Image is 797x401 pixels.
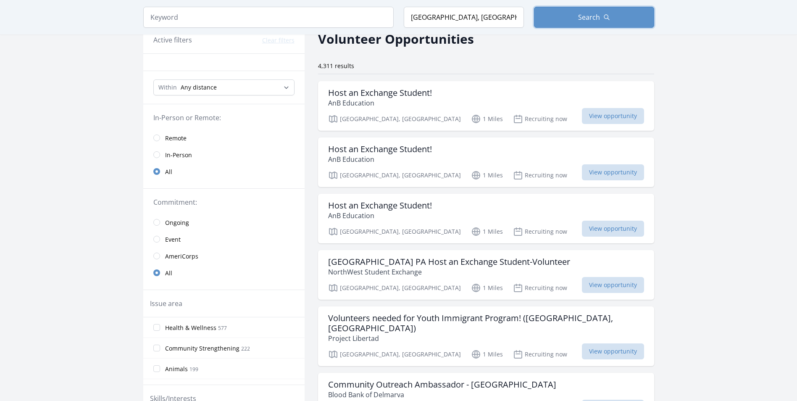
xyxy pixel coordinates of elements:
[153,113,295,123] legend: In-Person or Remote:
[328,170,461,180] p: [GEOGRAPHIC_DATA], [GEOGRAPHIC_DATA]
[328,349,461,359] p: [GEOGRAPHIC_DATA], [GEOGRAPHIC_DATA]
[582,221,644,237] span: View opportunity
[328,257,570,267] h3: [GEOGRAPHIC_DATA] PA Host an Exchange Student-Volunteer
[143,231,305,248] a: Event
[471,283,503,293] p: 1 Miles
[513,349,567,359] p: Recruiting now
[165,269,172,277] span: All
[582,277,644,293] span: View opportunity
[241,345,250,352] span: 222
[143,264,305,281] a: All
[165,252,198,261] span: AmeriCorps
[218,324,227,332] span: 577
[328,211,432,221] p: AnB Education
[328,380,556,390] h3: Community Outreach Ambassador - [GEOGRAPHIC_DATA]
[153,324,160,331] input: Health & Wellness 577
[165,134,187,142] span: Remote
[153,79,295,95] select: Search Radius
[165,168,172,176] span: All
[513,170,567,180] p: Recruiting now
[534,7,654,28] button: Search
[143,214,305,231] a: Ongoing
[153,365,160,372] input: Animals 199
[578,12,600,22] span: Search
[328,144,432,154] h3: Host an Exchange Student!
[328,333,644,343] p: Project Libertad
[513,227,567,237] p: Recruiting now
[143,163,305,180] a: All
[318,250,654,300] a: [GEOGRAPHIC_DATA] PA Host an Exchange Student-Volunteer NorthWest Student Exchange [GEOGRAPHIC_DA...
[471,227,503,237] p: 1 Miles
[582,343,644,359] span: View opportunity
[328,114,461,124] p: [GEOGRAPHIC_DATA], [GEOGRAPHIC_DATA]
[153,35,192,45] h3: Active filters
[150,298,182,309] legend: Issue area
[404,7,524,28] input: Location
[328,98,432,108] p: AnB Education
[582,164,644,180] span: View opportunity
[328,390,556,400] p: Blood Bank of Delmarva
[165,324,216,332] span: Health & Wellness
[153,197,295,207] legend: Commitment:
[328,313,644,333] h3: Volunteers needed for Youth Immigrant Program! ([GEOGRAPHIC_DATA], [GEOGRAPHIC_DATA])
[165,151,192,159] span: In-Person
[318,194,654,243] a: Host an Exchange Student! AnB Education [GEOGRAPHIC_DATA], [GEOGRAPHIC_DATA] 1 Miles Recruiting n...
[328,283,461,293] p: [GEOGRAPHIC_DATA], [GEOGRAPHIC_DATA]
[582,108,644,124] span: View opportunity
[328,154,432,164] p: AnB Education
[165,365,188,373] span: Animals
[153,345,160,351] input: Community Strengthening 222
[328,88,432,98] h3: Host an Exchange Student!
[471,170,503,180] p: 1 Miles
[318,29,474,48] h2: Volunteer Opportunities
[318,137,654,187] a: Host an Exchange Student! AnB Education [GEOGRAPHIC_DATA], [GEOGRAPHIC_DATA] 1 Miles Recruiting n...
[262,36,295,45] button: Clear filters
[513,283,567,293] p: Recruiting now
[143,248,305,264] a: AmeriCorps
[471,114,503,124] p: 1 Miles
[143,129,305,146] a: Remote
[165,344,239,353] span: Community Strengthening
[318,306,654,366] a: Volunteers needed for Youth Immigrant Program! ([GEOGRAPHIC_DATA], [GEOGRAPHIC_DATA]) Project Lib...
[513,114,567,124] p: Recruiting now
[165,235,181,244] span: Event
[471,349,503,359] p: 1 Miles
[328,227,461,237] p: [GEOGRAPHIC_DATA], [GEOGRAPHIC_DATA]
[318,62,354,70] span: 4,311 results
[165,219,189,227] span: Ongoing
[143,7,394,28] input: Keyword
[328,267,570,277] p: NorthWest Student Exchange
[328,200,432,211] h3: Host an Exchange Student!
[143,146,305,163] a: In-Person
[189,366,198,373] span: 199
[318,81,654,131] a: Host an Exchange Student! AnB Education [GEOGRAPHIC_DATA], [GEOGRAPHIC_DATA] 1 Miles Recruiting n...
